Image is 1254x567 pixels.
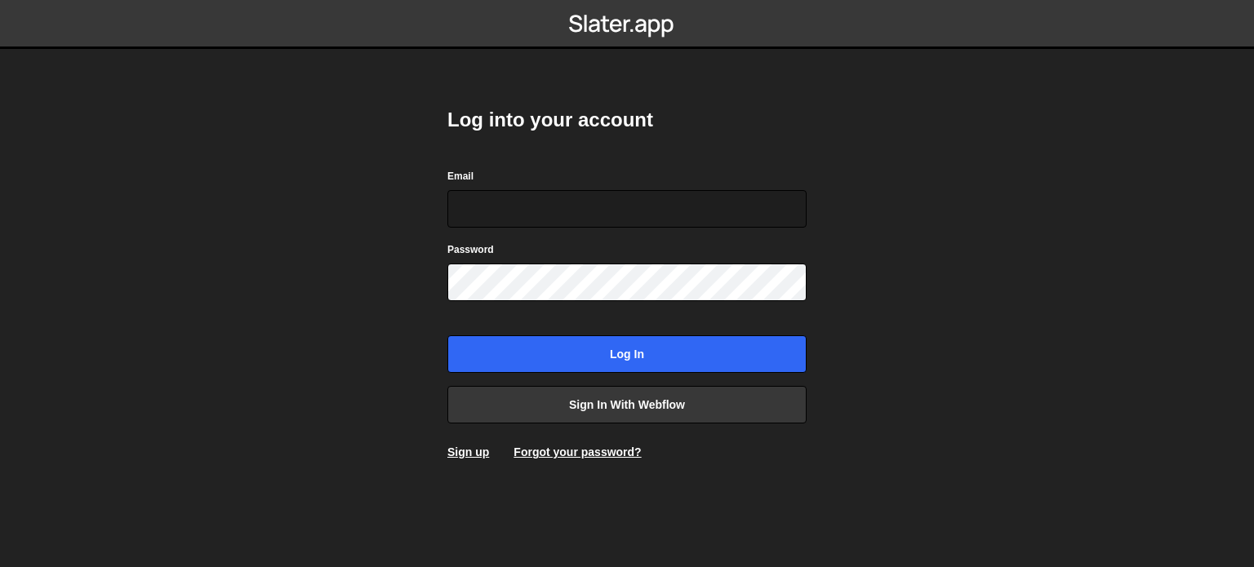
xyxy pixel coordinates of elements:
input: Log in [447,335,807,373]
a: Forgot your password? [514,445,641,458]
h2: Log into your account [447,107,807,133]
label: Password [447,241,494,258]
a: Sign up [447,445,489,458]
a: Sign in with Webflow [447,386,807,423]
label: Email [447,168,474,184]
